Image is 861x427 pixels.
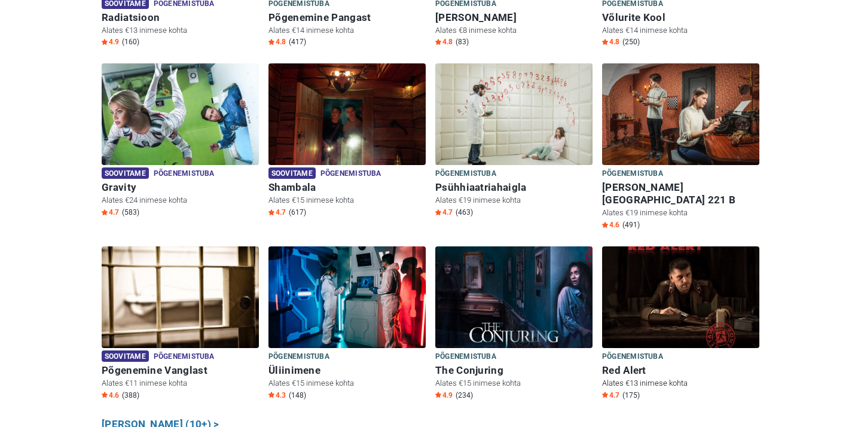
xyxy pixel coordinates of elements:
img: Star [435,209,441,215]
img: Star [602,222,608,228]
span: (175) [622,391,640,400]
span: Põgenemistuba [154,350,215,364]
h6: Põgenemine Pangast [268,11,426,24]
span: (491) [622,220,640,230]
img: Psühhiaatriahaigla [435,63,593,165]
span: (583) [122,208,139,217]
h6: Psühhiaatriahaigla [435,181,593,194]
span: (417) [289,37,306,47]
h6: Radiatsioon [102,11,259,24]
span: (234) [456,391,473,400]
span: Põgenemistuba [602,350,663,364]
p: Alates €14 inimese kohta [268,25,426,36]
p: Alates €11 inimese kohta [102,378,259,389]
span: (617) [289,208,306,217]
img: Star [435,39,441,45]
span: Põgenemistuba [435,167,496,181]
span: 4.9 [102,37,119,47]
span: Soovitame [102,167,149,179]
h6: Võlurite Kool [602,11,759,24]
span: 4.7 [268,208,286,217]
span: (463) [456,208,473,217]
img: Star [435,392,441,398]
a: Baker Street 221 B Põgenemistuba [PERSON_NAME][GEOGRAPHIC_DATA] 221 B Alates €19 inimese kohta St... [602,63,759,232]
p: Alates €24 inimese kohta [102,195,259,206]
p: Alates €15 inimese kohta [268,378,426,389]
a: Psühhiaatriahaigla Põgenemistuba Psühhiaatriahaigla Alates €19 inimese kohta Star4.7 (463) [435,63,593,219]
span: Põgenemistuba [602,167,663,181]
img: Põgenemine Vanglast [102,246,259,348]
h6: The Conjuring [435,364,593,377]
span: Soovitame [102,350,149,362]
span: (160) [122,37,139,47]
p: Alates €19 inimese kohta [602,208,759,218]
span: Põgenemistuba [320,167,381,181]
h6: Red Alert [602,364,759,377]
h6: Põgenemine Vanglast [102,364,259,377]
img: Star [602,392,608,398]
h6: Üliinimene [268,364,426,377]
span: 4.8 [435,37,453,47]
span: 4.8 [268,37,286,47]
span: (148) [289,391,306,400]
h6: Shambala [268,181,426,194]
p: Alates €15 inimese kohta [268,195,426,206]
p: Alates €8 inimese kohta [435,25,593,36]
img: Gravity [102,63,259,165]
img: Star [102,209,108,215]
a: Red Alert Põgenemistuba Red Alert Alates €13 inimese kohta Star4.7 (175) [602,246,759,402]
span: 4.6 [102,391,119,400]
h6: [PERSON_NAME][GEOGRAPHIC_DATA] 221 B [602,181,759,206]
span: 4.7 [602,391,619,400]
img: Star [102,39,108,45]
a: Üliinimene Põgenemistuba Üliinimene Alates €15 inimese kohta Star4.3 (148) [268,246,426,402]
span: (83) [456,37,469,47]
p: Alates €15 inimese kohta [435,378,593,389]
p: Alates €13 inimese kohta [602,378,759,389]
span: Põgenemistuba [154,167,215,181]
h6: [PERSON_NAME] [435,11,593,24]
p: Alates €19 inimese kohta [435,195,593,206]
span: 4.3 [268,391,286,400]
h6: Gravity [102,181,259,194]
span: 4.9 [435,391,453,400]
p: Alates €14 inimese kohta [602,25,759,36]
img: Star [602,39,608,45]
img: Shambala [268,63,426,165]
span: Soovitame [268,167,316,179]
span: 4.6 [602,220,619,230]
img: Üliinimene [268,246,426,348]
span: (388) [122,391,139,400]
span: (250) [622,37,640,47]
span: 4.8 [602,37,619,47]
span: Põgenemistuba [268,350,329,364]
img: Star [268,39,274,45]
img: The Conjuring [435,246,593,348]
a: Gravity Soovitame Põgenemistuba Gravity Alates €24 inimese kohta Star4.7 (583) [102,63,259,219]
a: The Conjuring Põgenemistuba The Conjuring Alates €15 inimese kohta Star4.9 (234) [435,246,593,402]
span: 4.7 [435,208,453,217]
img: Red Alert [602,246,759,348]
img: Star [102,392,108,398]
span: Põgenemistuba [435,350,496,364]
img: Baker Street 221 B [602,63,759,165]
img: Star [268,209,274,215]
a: Põgenemine Vanglast Soovitame Põgenemistuba Põgenemine Vanglast Alates €11 inimese kohta Star4.6 ... [102,246,259,402]
a: Shambala Soovitame Põgenemistuba Shambala Alates €15 inimese kohta Star4.7 (617) [268,63,426,219]
img: Star [268,392,274,398]
p: Alates €13 inimese kohta [102,25,259,36]
span: 4.7 [102,208,119,217]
